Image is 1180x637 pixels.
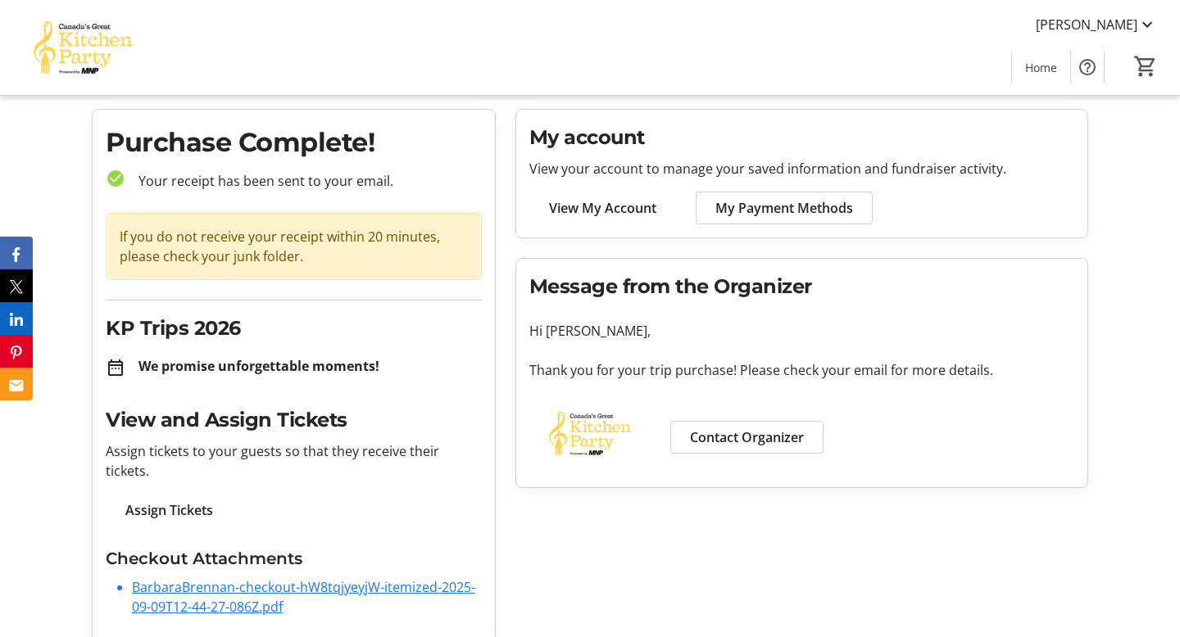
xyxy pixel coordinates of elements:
[106,494,233,526] a: Assign Tickets
[1012,52,1070,83] a: Home
[1023,11,1170,38] button: [PERSON_NAME]
[106,213,482,280] div: If you do not receive your receipt within 20 minutes, please check your junk folder.
[132,578,475,616] a: BarbaraBrennan-checkout-hW8tqjyeyjW-itemized-2025-09-09T12-44-27-086Z.pdf
[529,159,1074,178] p: View your account to manage your saved information and fundraiser activity.
[106,441,482,481] p: Assign tickets to your guests so that they receive their tickets.
[529,192,676,224] a: View My Account
[690,427,804,447] span: Contact Organizer
[106,405,482,435] h2: View and Assign Tickets
[10,7,156,88] img: Canada’s Great Kitchen Party's Logo
[138,357,379,375] strong: We promise unforgettable moments!
[1025,59,1057,76] span: Home
[106,358,125,377] mat-icon: date_range
[106,546,482,571] h3: Checkout Attachments
[715,198,853,218] span: My Payment Methods
[670,421,824,454] a: Contact Organizer
[549,198,656,218] span: View My Account
[529,400,651,468] img: Canada’s Great Kitchen Party logo
[529,321,1074,341] p: Hi [PERSON_NAME],
[106,314,482,343] h2: KP Trips 2026
[1071,51,1104,84] button: Help
[529,123,1074,152] h2: My account
[106,123,482,162] h1: Purchase Complete!
[1131,52,1160,81] button: Cart
[125,171,482,191] p: Your receipt has been sent to your email.
[529,360,1074,380] p: Thank you for your trip purchase! Please check your email for more details.
[696,192,873,224] a: My Payment Methods
[529,272,1074,301] h2: Message from the Organizer
[106,169,125,188] mat-icon: check_circle
[125,500,213,520] span: Assign Tickets
[1036,15,1137,34] span: [PERSON_NAME]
